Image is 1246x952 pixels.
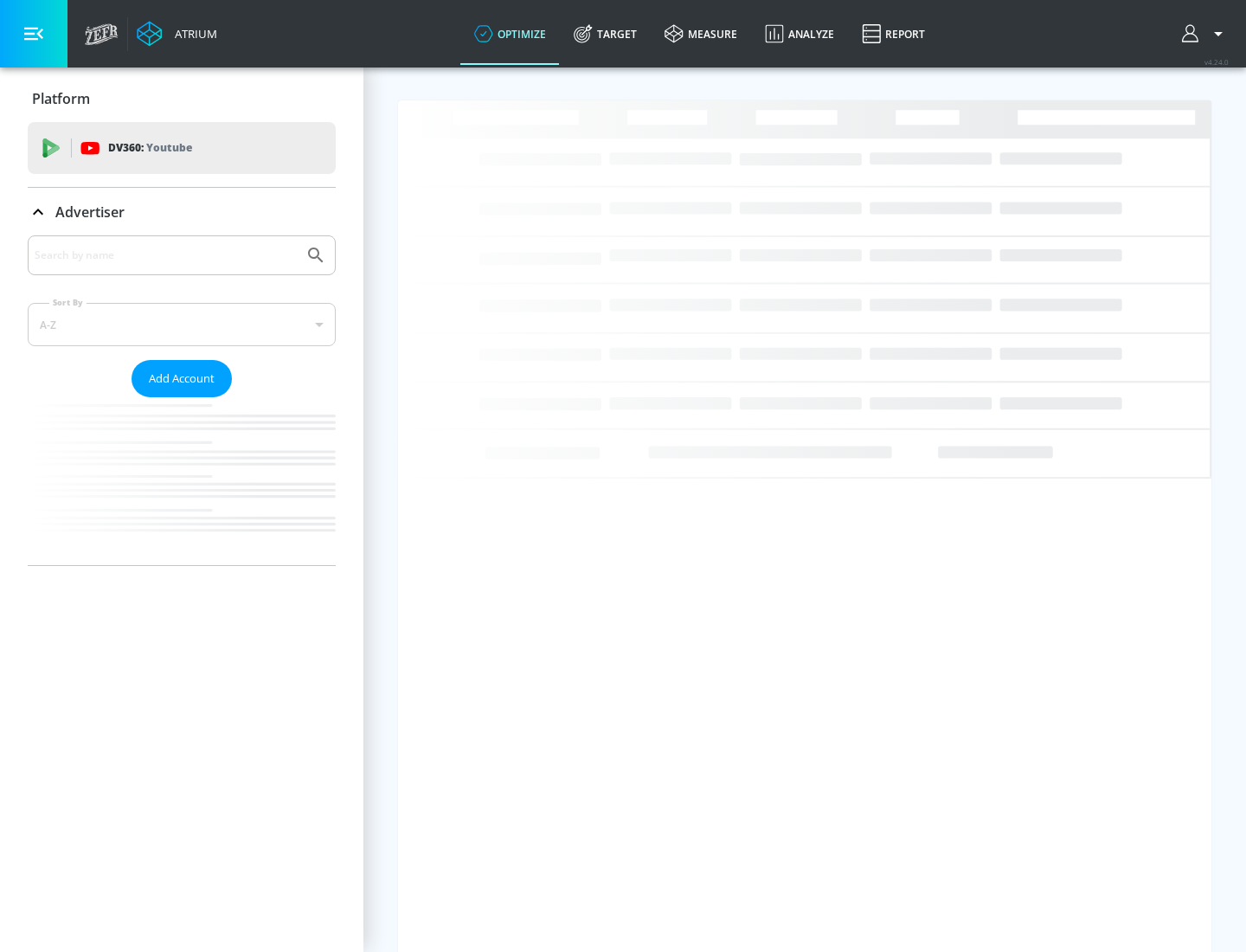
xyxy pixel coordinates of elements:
[49,297,87,308] label: Sort By
[28,397,336,565] nav: list of Advertiser
[28,303,336,346] div: A-Z
[560,3,651,65] a: Target
[848,3,939,65] a: Report
[108,138,192,158] p: DV360:
[28,235,336,565] div: Advertiser
[32,89,90,108] p: Platform
[35,244,297,267] input: Search by name
[149,369,215,389] span: Add Account
[651,3,751,65] a: measure
[1204,57,1229,67] span: v 4.24.0
[146,138,192,157] p: Youtube
[28,122,336,174] div: DV360: Youtube
[137,21,217,47] a: Atrium
[55,203,125,222] p: Advertiser
[28,188,336,236] div: Advertiser
[28,74,336,123] div: Platform
[132,360,232,397] button: Add Account
[168,26,217,42] div: Atrium
[751,3,848,65] a: Analyze
[460,3,560,65] a: optimize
